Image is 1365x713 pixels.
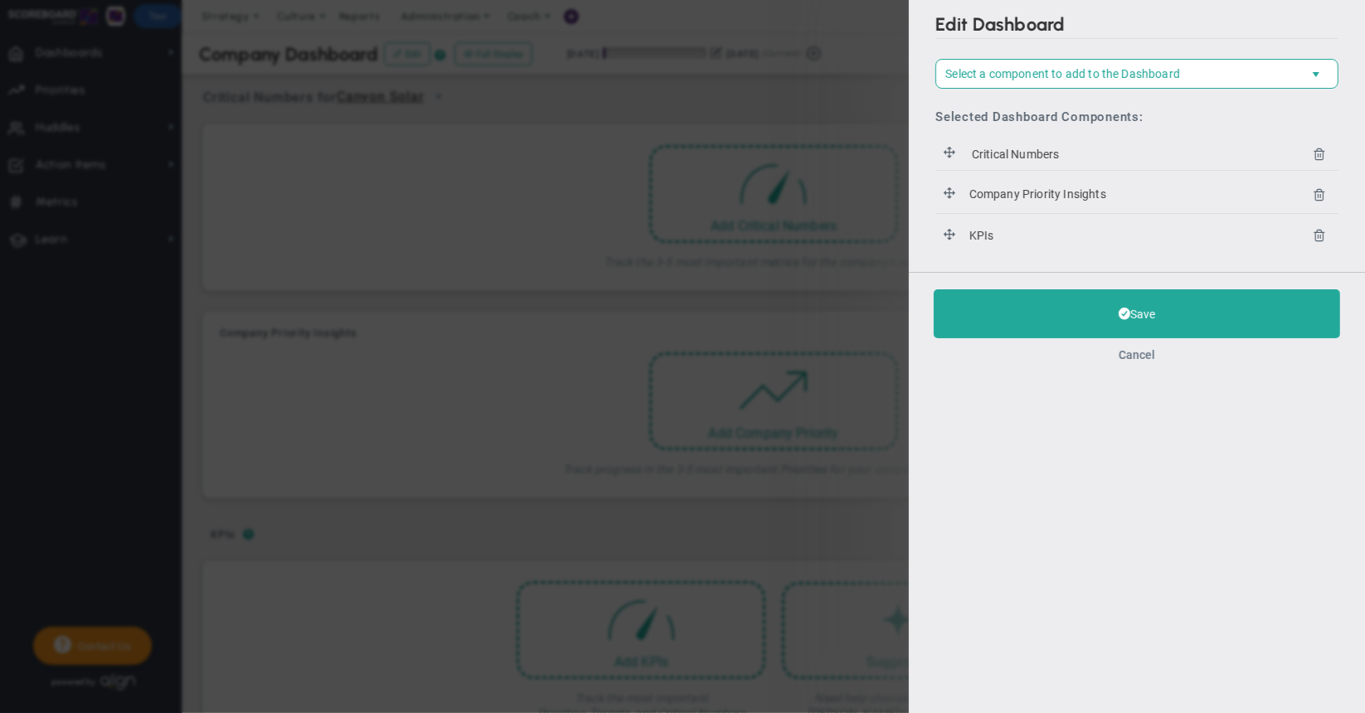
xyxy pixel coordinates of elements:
h3: Selected Dashboard Components: [935,109,1338,124]
span: Company Priority Insights [966,183,1109,205]
span: Select a component to add to the Dashboard [945,67,1180,80]
span: Critical Numbers [969,144,1062,163]
button: Cancel [1119,348,1155,361]
button: Save [934,289,1340,338]
h2: Edit Dashboard [935,13,1338,39]
span: select [1309,60,1338,88]
span: KPIs [966,226,997,245]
